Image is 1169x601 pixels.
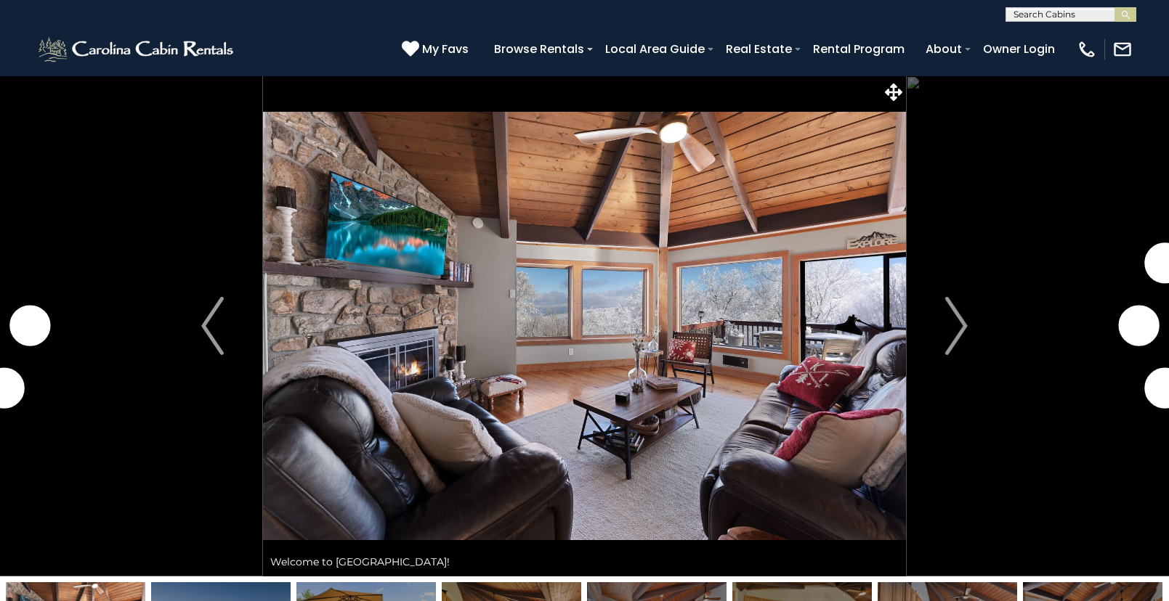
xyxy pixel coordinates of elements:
img: arrow [945,297,967,355]
a: Browse Rentals [487,36,591,62]
a: Owner Login [976,36,1062,62]
a: Rental Program [806,36,912,62]
img: arrow [201,297,223,355]
a: My Favs [402,40,472,59]
div: Welcome to [GEOGRAPHIC_DATA]! [263,547,906,576]
span: My Favs [422,40,469,58]
button: Previous [162,75,263,576]
img: phone-regular-white.png [1077,39,1097,60]
a: Real Estate [719,36,799,62]
button: Next [906,75,1007,576]
img: mail-regular-white.png [1112,39,1133,60]
img: White-1-2.png [36,35,238,64]
a: About [918,36,969,62]
a: Local Area Guide [598,36,712,62]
